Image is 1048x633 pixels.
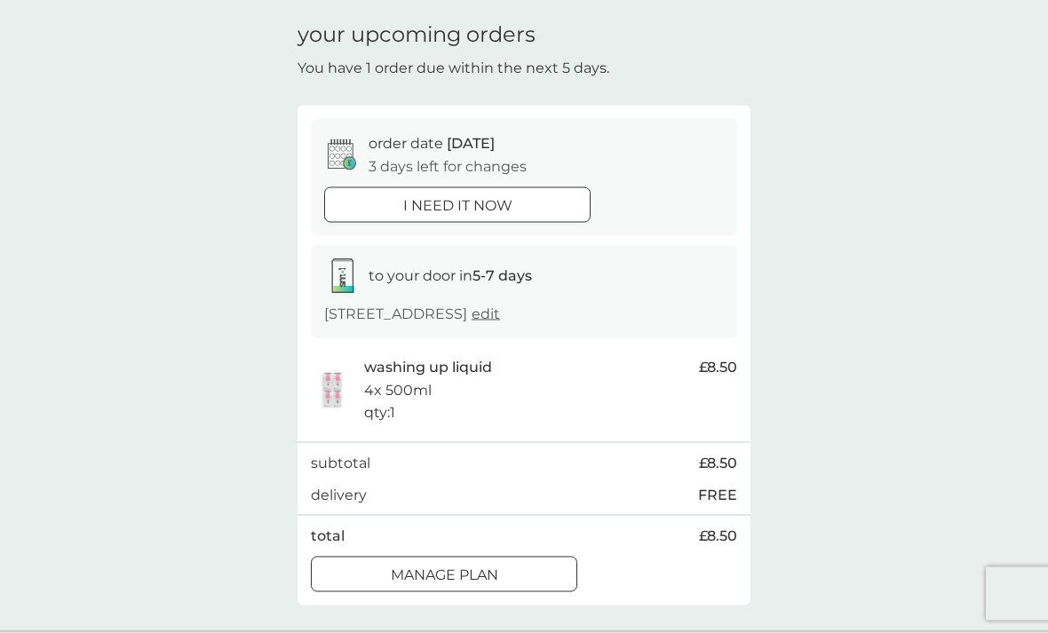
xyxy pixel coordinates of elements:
[311,525,345,548] p: total
[324,187,591,223] button: i need it now
[364,401,395,424] p: qty : 1
[699,356,737,379] span: £8.50
[472,305,500,322] a: edit
[391,564,498,587] p: Manage plan
[472,267,532,284] strong: 5-7 days
[324,303,500,326] p: [STREET_ADDRESS]
[298,22,536,48] h1: your upcoming orders
[311,484,367,507] p: delivery
[369,132,495,155] p: order date
[698,484,737,507] p: FREE
[311,557,577,592] button: Manage plan
[403,194,512,218] p: i need it now
[298,57,609,80] p: You have 1 order due within the next 5 days.
[447,135,495,152] span: [DATE]
[364,356,492,379] p: washing up liquid
[364,379,432,402] p: 4x 500ml
[369,267,532,284] span: to your door in
[311,452,370,475] p: subtotal
[699,452,737,475] span: £8.50
[699,525,737,548] span: £8.50
[369,155,527,178] p: 3 days left for changes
